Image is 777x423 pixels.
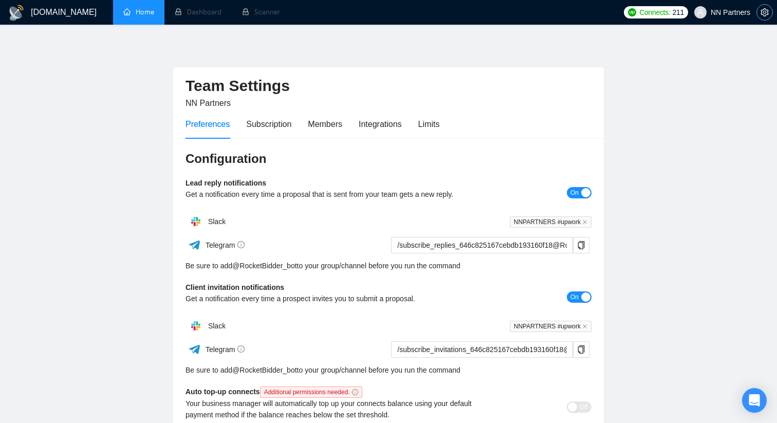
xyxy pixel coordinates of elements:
[260,387,363,398] span: Additional permissions needed.
[673,7,684,18] span: 211
[186,179,266,187] b: Lead reply notifications
[697,9,704,16] span: user
[206,345,245,354] span: Telegram
[208,322,226,330] span: Slack
[208,217,226,226] span: Slack
[186,151,591,167] h3: Configuration
[570,187,579,198] span: On
[352,389,358,395] span: info-circle
[573,241,589,249] span: copy
[573,237,589,253] button: copy
[639,7,670,18] span: Connects:
[186,316,206,336] img: hpQkSZIkSZIkSZIkSZIkSZIkSZIkSZIkSZIkSZIkSZIkSZIkSZIkSZIkSZIkSZIkSZIkSZIkSZIkSZIkSZIkSZIkSZIkSZIkS...
[510,321,591,332] span: NNPARTNERS #upwork
[123,8,154,16] a: homeHome
[582,219,587,225] span: close
[186,189,490,200] div: Get a notification every time a proposal that is sent from your team gets a new reply.
[188,238,201,251] img: ww3wtPAAAAAElFTkSuQmCC
[186,118,230,131] div: Preferences
[756,4,773,21] button: setting
[246,118,291,131] div: Subscription
[232,364,297,376] a: @RocketBidder_bot
[742,388,767,413] div: Open Intercom Messenger
[186,398,490,420] div: Your business manager will automatically top up your connects balance using your default payment ...
[359,118,402,131] div: Integrations
[186,388,366,396] b: Auto top-up connects
[232,260,297,271] a: @RocketBidder_bot
[308,118,342,131] div: Members
[418,118,440,131] div: Limits
[510,216,591,228] span: NNPARTNERS #upwork
[186,283,284,291] b: Client invitation notifications
[573,345,589,354] span: copy
[237,241,245,248] span: info-circle
[756,8,773,16] a: setting
[8,5,25,21] img: logo
[206,241,245,249] span: Telegram
[582,324,587,329] span: close
[188,343,201,356] img: ww3wtPAAAAAElFTkSuQmCC
[580,401,588,413] span: Off
[573,341,589,358] button: copy
[186,260,591,271] div: Be sure to add to your group/channel before you run the command
[186,364,591,376] div: Be sure to add to your group/channel before you run the command
[237,345,245,353] span: info-circle
[186,293,490,304] div: Get a notification every time a prospect invites you to submit a proposal.
[570,291,579,303] span: On
[186,99,231,107] span: NN Partners
[186,211,206,232] img: hpQkSZIkSZIkSZIkSZIkSZIkSZIkSZIkSZIkSZIkSZIkSZIkSZIkSZIkSZIkSZIkSZIkSZIkSZIkSZIkSZIkSZIkSZIkSZIkS...
[186,76,591,97] h2: Team Settings
[757,8,772,16] span: setting
[628,8,636,16] img: upwork-logo.png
